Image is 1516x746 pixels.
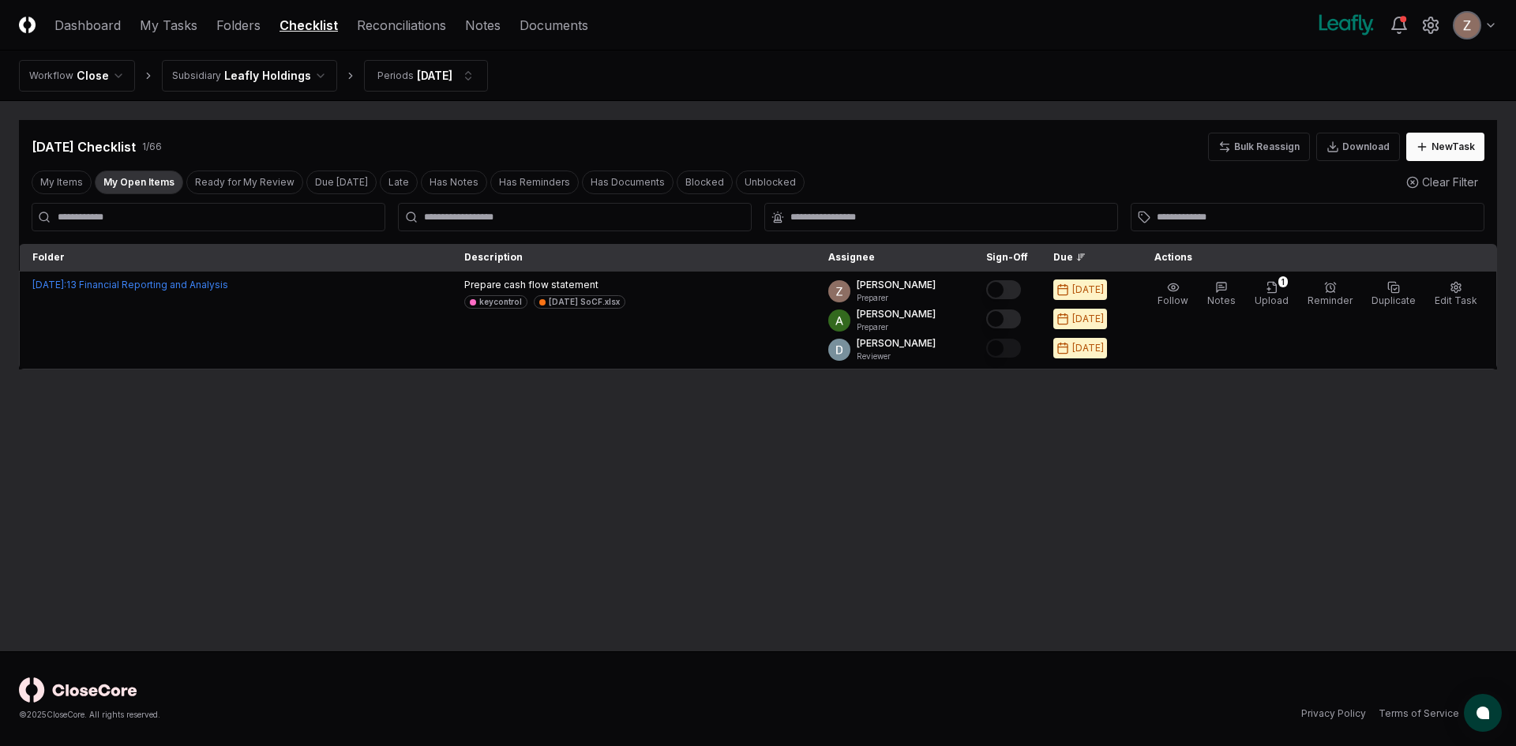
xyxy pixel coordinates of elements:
div: 1 [1278,276,1288,287]
button: Bulk Reassign [1208,133,1310,161]
div: [DATE] Checklist [32,137,136,156]
img: ACg8ocLeIi4Jlns6Fsr4lO0wQ1XJrFQvF4yUjbLrd1AsCAOmrfa1KQ=s96-c [828,339,850,361]
span: Notes [1207,294,1236,306]
a: Checklist [280,16,338,35]
p: Prepare cash flow statement [464,278,625,292]
div: Workflow [29,69,73,83]
button: Duplicate [1368,278,1419,311]
div: [DATE] [417,67,452,84]
th: Description [452,244,816,272]
a: Terms of Service [1379,707,1459,721]
a: Privacy Policy [1301,707,1366,721]
img: logo [19,677,137,703]
button: Clear Filter [1400,167,1484,197]
img: ACg8ocKnDsamp5-SE65NkOhq35AnOBarAXdzXQ03o9g231ijNgHgyA=s96-c [1454,13,1480,38]
div: Actions [1142,250,1484,264]
th: Sign-Off [974,244,1041,272]
button: Has Documents [582,171,674,194]
div: keycontrol [479,296,522,308]
button: Blocked [677,171,733,194]
button: Unblocked [736,171,805,194]
p: [PERSON_NAME] [857,278,936,292]
button: Mark complete [986,280,1021,299]
nav: breadcrumb [19,60,488,92]
a: [DATE]:13 Financial Reporting and Analysis [32,279,228,291]
button: Download [1316,133,1400,161]
div: © 2025 CloseCore. All rights reserved. [19,709,758,721]
div: [DATE] [1072,341,1104,355]
div: Subsidiary [172,69,221,83]
button: My Items [32,171,92,194]
p: Preparer [857,292,936,304]
a: [DATE] SoCF.xlsx [534,295,625,309]
a: Dashboard [54,16,121,35]
div: 1 / 66 [142,140,162,154]
a: My Tasks [140,16,197,35]
div: [DATE] SoCF.xlsx [549,296,620,308]
img: Leafly logo [1315,13,1377,38]
div: Due [1053,250,1116,264]
button: NewTask [1406,133,1484,161]
button: My Open Items [95,171,183,194]
span: [DATE] : [32,279,66,291]
a: Reconciliations [357,16,446,35]
img: Logo [19,17,36,33]
button: Ready for My Review [186,171,303,194]
p: Reviewer [857,351,936,362]
p: [PERSON_NAME] [857,336,936,351]
span: Follow [1158,294,1188,306]
div: [DATE] [1072,283,1104,297]
button: Edit Task [1432,278,1480,311]
p: [PERSON_NAME] [857,307,936,321]
button: Notes [1204,278,1239,311]
p: Preparer [857,321,936,333]
button: Mark complete [986,339,1021,358]
th: Folder [20,244,452,272]
button: Has Reminders [490,171,579,194]
button: Has Notes [421,171,487,194]
div: New Task [1432,140,1475,154]
button: Late [380,171,418,194]
button: atlas-launcher [1464,694,1502,732]
div: Periods [377,69,414,83]
button: Follow [1154,278,1191,311]
button: Mark complete [986,309,1021,328]
img: ACg8ocKKg2129bkBZaX4SAoUQtxLaQ4j-f2PQjMuak4pDCyzCI-IvA=s96-c [828,309,850,332]
span: Upload [1255,294,1289,306]
div: [DATE] [1072,312,1104,326]
span: Edit Task [1435,294,1477,306]
span: Duplicate [1372,294,1416,306]
button: Reminder [1304,278,1356,311]
a: Folders [216,16,261,35]
button: Periods[DATE] [364,60,488,92]
th: Assignee [816,244,974,272]
a: Notes [465,16,501,35]
button: Due Today [306,171,377,194]
img: ACg8ocKnDsamp5-SE65NkOhq35AnOBarAXdzXQ03o9g231ijNgHgyA=s96-c [828,280,850,302]
button: 1Upload [1251,278,1292,311]
span: Reminder [1308,294,1353,306]
a: Documents [520,16,588,35]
